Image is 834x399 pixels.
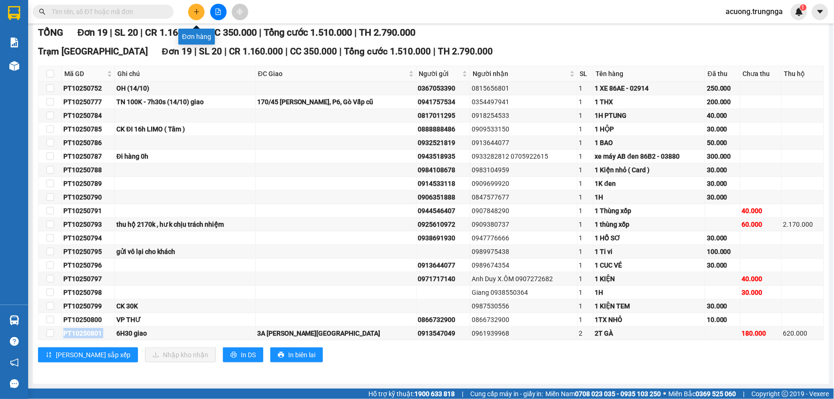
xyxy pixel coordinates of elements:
div: 1 [579,233,592,243]
div: 1 BAO [595,138,704,148]
div: 1 KIỆN TEM [595,301,704,311]
div: 30.000 [707,260,739,270]
div: PT10250777 [63,97,113,107]
img: logo.jpg [5,5,38,38]
div: 0983104959 [472,165,576,175]
div: 1 [579,206,592,216]
div: 0888888486 [418,124,468,134]
div: 0817011295 [418,110,468,121]
span: | [340,46,342,57]
th: Tên hàng [594,66,705,82]
span: Mã GD [64,69,105,79]
span: TH 2.790.000 [359,27,415,38]
button: downloadNhập kho nhận [145,347,216,362]
div: 1 CUC VÉ [595,260,704,270]
div: CK ĐI 16h LIMO ( Tâm ) [116,124,254,134]
div: 1 [579,246,592,257]
span: environment [65,52,71,59]
button: plus [188,4,205,20]
div: 40.000 [707,110,739,121]
span: TH 2.790.000 [438,46,493,57]
td: PT10250786 [62,136,115,150]
div: 0815656801 [472,83,576,93]
div: 0913547049 [418,328,468,338]
div: PT10250791 [63,206,113,216]
strong: 1900 633 818 [414,390,455,398]
div: 0933282812 0705922615 [472,151,576,161]
span: [PERSON_NAME] sắp xếp [56,350,130,360]
span: ⚪️ [664,392,666,396]
div: Đi hàng 0h [116,151,254,161]
span: Miền Bắc [669,389,736,399]
span: aim [237,8,243,15]
div: 30.000 [707,301,739,311]
div: PT10250789 [63,178,113,189]
span: Cung cấp máy in - giấy in: [470,389,543,399]
div: 40.000 [742,206,780,216]
span: copyright [782,391,788,397]
span: Tổng cước 1.510.000 [264,27,352,38]
div: 30.000 [707,178,739,189]
td: PT10250793 [62,218,115,231]
div: 0989975438 [472,246,576,257]
div: 0925610972 [418,219,468,230]
div: 30.000 [707,233,739,243]
button: printerIn DS [223,347,263,362]
span: Trạm [GEOGRAPHIC_DATA] [38,46,148,57]
span: | [204,27,206,38]
span: Miền Nam [546,389,661,399]
div: 0938691930 [418,233,468,243]
div: 1 [579,165,592,175]
button: file-add [210,4,227,20]
div: 1 [579,151,592,161]
strong: 0369 525 060 [696,390,736,398]
div: PT10250752 [63,83,113,93]
span: SL 20 [199,46,222,57]
div: 2 [579,328,592,338]
div: 1TX NHỎ [595,315,704,325]
span: In biên lai [288,350,315,360]
div: 0941757534 [418,97,468,107]
td: PT10250798 [62,286,115,299]
div: PT10250787 [63,151,113,161]
td: PT10250788 [62,163,115,177]
div: gửi vô lại cho khách [116,246,254,257]
div: 0906351888 [418,192,468,202]
span: Đơn 19 [77,27,107,38]
button: caret-down [812,4,828,20]
div: 0866732900 [472,315,576,325]
div: 0909699920 [472,178,576,189]
div: 1H [595,192,704,202]
div: 300.000 [707,151,739,161]
div: 30.000 [707,124,739,134]
div: 1 THX [595,97,704,107]
div: 170/45 [PERSON_NAME], P6, Gò Vấp cũ [257,97,415,107]
div: PT10250800 [63,315,113,325]
td: PT10250790 [62,191,115,204]
div: 1 KIỆN [595,274,704,284]
div: 1 [579,83,592,93]
div: 0961939968 [472,328,576,338]
div: Anh Duy X.ÔM 0907272682 [472,274,576,284]
span: | [224,46,227,57]
td: PT10250801 [62,327,115,340]
img: warehouse-icon [9,315,19,325]
div: 1 [579,178,592,189]
div: 1 [579,219,592,230]
span: Người nhận [473,69,568,79]
span: search [39,8,46,15]
span: plus [193,8,200,15]
strong: 0708 023 035 - 0935 103 250 [575,390,661,398]
div: 0866732900 [418,315,468,325]
th: Thu hộ [782,66,824,82]
div: 0913644077 [472,138,576,148]
div: 1 [579,315,592,325]
div: 200.000 [707,97,739,107]
td: PT10250794 [62,231,115,245]
li: VP Trạm [GEOGRAPHIC_DATA] [5,40,65,71]
th: Ghi chú [115,66,256,82]
div: TN 100K - 7h30s (14/10) giao [116,97,254,107]
button: printerIn biên lai [270,347,323,362]
b: T1 [PERSON_NAME], P Phú Thuỷ [65,52,122,80]
div: PT10250793 [63,219,113,230]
